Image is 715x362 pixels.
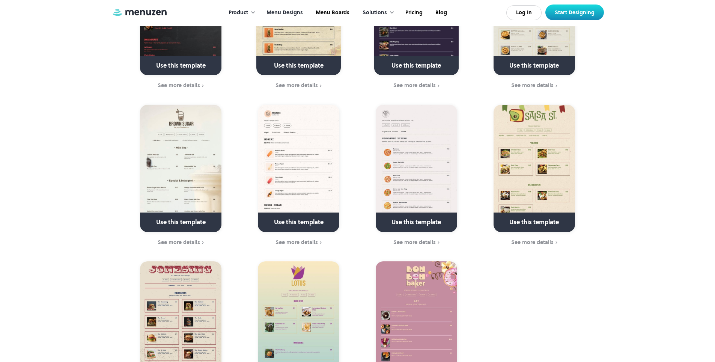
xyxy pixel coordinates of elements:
[259,1,309,24] a: Menu Designs
[480,81,589,90] a: See more details
[158,82,200,88] div: See more details
[376,105,457,232] a: Use this template
[511,82,554,88] div: See more details
[309,1,355,24] a: Menu Boards
[244,81,353,90] a: See more details
[355,1,398,24] div: Solutions
[545,5,604,20] a: Start Designing
[393,239,436,245] div: See more details
[362,81,471,90] a: See more details
[494,105,575,232] a: Use this template
[428,1,453,24] a: Blog
[221,1,259,24] div: Product
[275,239,318,245] div: See more details
[127,81,235,90] a: See more details
[275,82,318,88] div: See more details
[511,239,554,245] div: See more details
[362,238,471,247] a: See more details
[127,238,235,247] a: See more details
[140,105,221,232] a: Use this template
[393,82,436,88] div: See more details
[506,5,542,20] a: Log In
[158,239,200,245] div: See more details
[244,238,353,247] a: See more details
[363,9,387,17] div: Solutions
[229,9,248,17] div: Product
[258,105,339,232] a: Use this template
[398,1,428,24] a: Pricing
[480,238,589,247] a: See more details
